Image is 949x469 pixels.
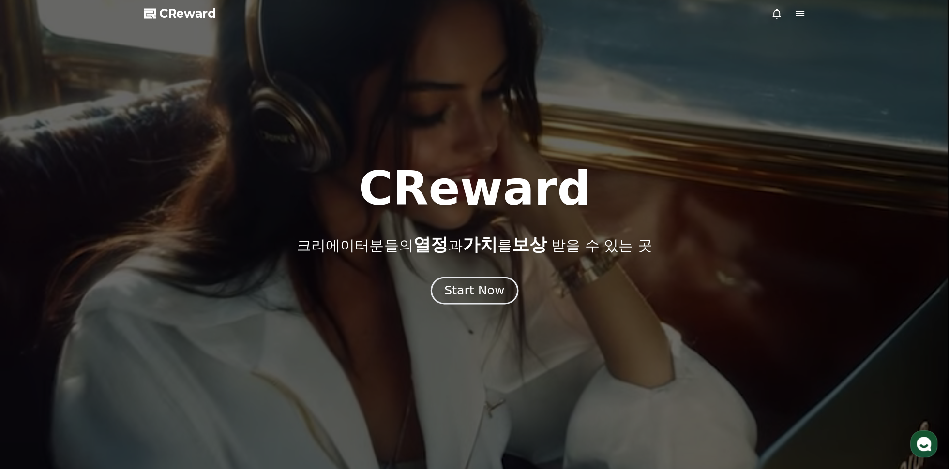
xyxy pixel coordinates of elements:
[159,6,216,21] span: CReward
[431,277,518,305] button: Start Now
[144,6,216,21] a: CReward
[444,282,504,299] div: Start Now
[512,234,546,254] span: 보상
[89,322,100,329] span: 대화
[413,234,448,254] span: 열정
[359,165,590,212] h1: CReward
[433,287,516,296] a: Start Now
[30,321,36,329] span: 홈
[3,307,64,331] a: 홈
[462,234,497,254] span: 가치
[125,307,186,331] a: 설정
[297,235,652,254] p: 크리에이터분들의 과 를 받을 수 있는 곳
[150,321,161,329] span: 설정
[64,307,125,331] a: 대화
